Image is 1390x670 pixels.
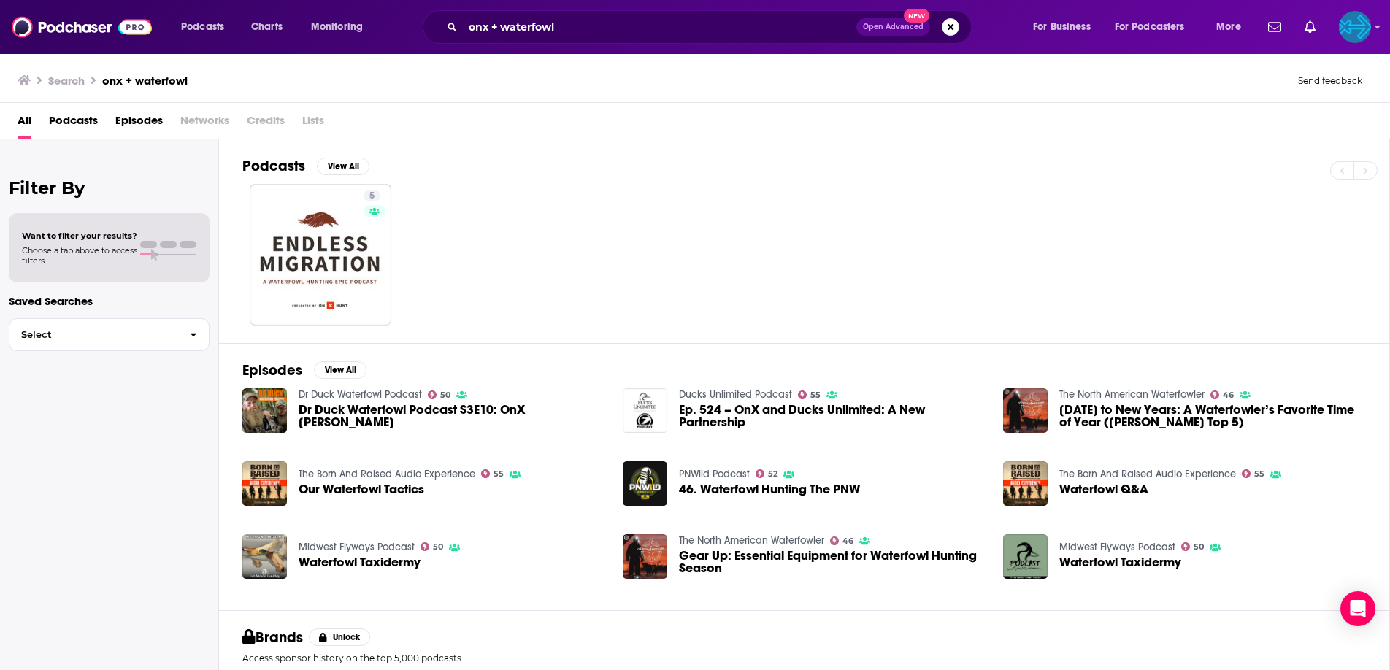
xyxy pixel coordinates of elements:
div: Open Intercom Messenger [1340,591,1375,626]
span: Networks [180,109,229,139]
a: 46 [830,536,854,545]
a: The North American Waterfowler [679,534,824,547]
span: Logged in as backbonemedia [1339,11,1371,43]
a: 50 [421,542,444,551]
button: Select [9,318,210,351]
h3: onx + waterfowl [102,74,188,88]
span: Dr Duck Waterfowl Podcast S3E10: OnX [PERSON_NAME] [299,404,605,428]
span: Open Advanced [863,23,924,31]
button: Send feedback [1294,74,1367,87]
span: 50 [440,392,450,398]
span: Choose a tab above to access filters. [22,245,137,266]
img: Waterfowl Q&A [1003,461,1048,506]
a: Waterfowl Q&A [1059,483,1148,496]
span: Select [9,330,178,339]
span: More [1216,17,1241,37]
span: Monitoring [311,17,363,37]
span: Podcasts [49,109,98,139]
img: Our Waterfowl Tactics [242,461,287,506]
button: Open AdvancedNew [856,18,930,36]
span: For Podcasters [1115,17,1185,37]
span: 50 [433,544,443,550]
a: Show notifications dropdown [1299,15,1321,39]
span: 46 [842,538,853,544]
a: Midwest Flyways Podcast [1059,541,1175,553]
a: PNWild Podcast [679,468,750,480]
a: Thanksgiving to New Years: A Waterfowler’s Favorite Time of Year (Woody's Top 5) [1059,404,1366,428]
input: Search podcasts, credits, & more... [463,15,856,39]
a: Ep. 524 – OnX and Ducks Unlimited: A New Partnership [679,404,986,428]
a: 50 [428,390,451,399]
img: Waterfowl Taxidermy [1003,534,1048,579]
button: Unlock [309,628,371,646]
a: 52 [756,469,778,478]
h2: Brands [242,628,303,647]
span: 55 [810,392,821,398]
button: open menu [301,15,382,39]
span: Credits [247,109,285,139]
a: 50 [1181,542,1205,551]
a: Gear Up: Essential Equipment for Waterfowl Hunting Season [679,550,986,574]
img: Gear Up: Essential Equipment for Waterfowl Hunting Season [623,534,667,579]
a: 5 [250,184,391,326]
span: Want to filter your results? [22,231,137,241]
span: All [18,109,31,139]
a: Midwest Flyways Podcast [299,541,415,553]
a: Ducks Unlimited Podcast [679,388,792,401]
a: Waterfowl Taxidermy [299,556,421,569]
button: Show profile menu [1339,11,1371,43]
p: Access sponsor history on the top 5,000 podcasts. [242,652,1366,663]
img: Ep. 524 – OnX and Ducks Unlimited: A New Partnership [623,388,667,433]
span: Podcasts [181,17,224,37]
img: 46. Waterfowl Hunting The PNW [623,461,667,506]
a: Episodes [115,109,163,139]
span: Charts [251,17,283,37]
button: View All [314,361,366,379]
a: The North American Waterfowler [1059,388,1205,401]
a: The Born And Raised Audio Experience [1059,468,1236,480]
span: For Business [1033,17,1091,37]
div: Search podcasts, credits, & more... [437,10,986,44]
a: Dr Duck Waterfowl Podcast [299,388,422,401]
a: 46 [1210,390,1235,399]
h2: Filter By [9,177,210,199]
span: 5 [369,189,375,204]
span: 52 [768,471,777,477]
button: View All [317,158,369,175]
a: Waterfowl Taxidermy [1059,556,1181,569]
img: Podchaser - Follow, Share and Rate Podcasts [12,13,152,41]
span: 46 [1223,392,1234,398]
a: 46. Waterfowl Hunting The PNW [679,483,860,496]
a: Dr Duck Waterfowl Podcast S3E10: OnX Hunt [299,404,605,428]
button: open menu [171,15,243,39]
span: 55 [494,471,504,477]
span: Our Waterfowl Tactics [299,483,424,496]
span: 50 [1194,544,1204,550]
button: open menu [1206,15,1259,39]
img: Waterfowl Taxidermy [242,534,287,579]
img: Thanksgiving to New Years: A Waterfowler’s Favorite Time of Year (Woody's Top 5) [1003,388,1048,433]
a: EpisodesView All [242,361,366,380]
span: New [904,9,930,23]
a: 55 [798,390,821,399]
a: 55 [481,469,504,478]
span: Lists [302,109,324,139]
p: Saved Searches [9,294,210,308]
span: 55 [1254,471,1264,477]
img: Dr Duck Waterfowl Podcast S3E10: OnX Hunt [242,388,287,433]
